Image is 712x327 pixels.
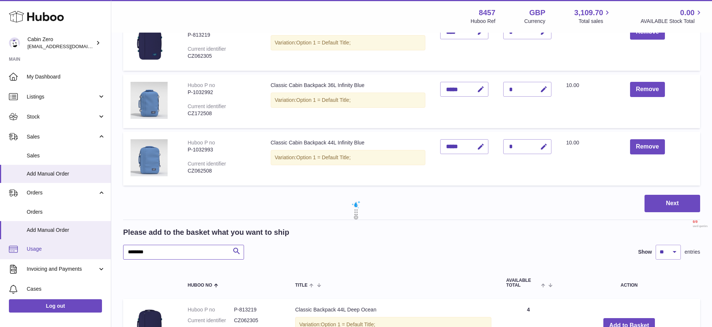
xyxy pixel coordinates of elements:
[131,24,168,61] img: Classic Backpack 44L Deep Ocean
[640,8,703,25] a: 0.00 AVAILABLE Stock Total
[188,46,226,52] div: Current identifier
[27,189,98,196] span: Orders
[296,154,351,160] span: Option 1 = Default Title;
[27,246,105,253] span: Usage
[27,133,98,140] span: Sales
[234,306,280,313] dd: P-813219
[638,248,652,256] label: Show
[27,73,105,80] span: My Dashboard
[27,93,98,100] span: Listings
[479,8,495,18] strong: 8457
[27,152,105,159] span: Sales
[506,278,539,288] span: AVAILABLE Total
[680,8,695,18] span: 0.00
[27,113,98,120] span: Stock
[471,18,495,25] div: Huboo Ref
[9,37,20,49] img: huboo@cabinzero.com
[693,220,708,224] span: 0 / 0
[529,8,545,18] strong: GBP
[693,224,708,228] span: used queries
[27,266,98,273] span: Invoicing and Payments
[685,248,700,256] span: entries
[263,74,433,128] td: Classic Cabin Backpack 36L Infinity Blue
[188,110,256,117] div: CZ172508
[188,89,256,96] div: P-1032992
[188,103,226,109] div: Current identifier
[574,8,612,25] a: 3,109.70 Total sales
[640,18,703,25] span: AVAILABLE Stock Total
[645,195,700,212] button: Next
[27,170,105,177] span: Add Manual Order
[271,35,425,50] div: Variation:
[27,36,94,50] div: Cabin Zero
[188,53,256,60] div: CZ062305
[131,82,168,119] img: Classic Cabin Backpack 36L Infinity Blue
[524,18,545,25] div: Currency
[188,167,256,174] div: CZ062508
[630,82,665,97] button: Remove
[188,146,256,153] div: P-1032993
[271,93,425,108] div: Variation:
[566,82,579,88] span: 10.00
[188,283,212,288] span: Huboo no
[630,139,665,154] button: Remove
[188,31,256,39] div: P-813219
[188,317,234,324] dt: Current identifier
[566,140,579,146] span: 10.00
[123,227,289,237] h2: Please add to the basket what you want to ship
[188,82,215,88] div: Huboo P no
[188,306,234,313] dt: Huboo P no
[234,317,280,324] dd: CZ062305
[558,271,700,295] th: Action
[296,40,351,46] span: Option 1 = Default Title;
[296,97,351,103] span: Option 1 = Default Title;
[27,286,105,293] span: Cases
[295,283,307,288] span: Title
[27,208,105,216] span: Orders
[574,8,603,18] span: 3,109.70
[188,140,215,146] div: Huboo P no
[263,132,433,186] td: Classic Cabin Backpack 44L Infinity Blue
[131,139,168,176] img: Classic Cabin Backpack 44L Infinity Blue
[188,161,226,167] div: Current identifier
[9,299,102,313] a: Log out
[263,17,433,71] td: Classic Backpack 44L Deep Ocean
[578,18,612,25] span: Total sales
[27,43,109,49] span: [EMAIL_ADDRESS][DOMAIN_NAME]
[27,227,105,234] span: Add Manual Order
[271,150,425,165] div: Variation:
